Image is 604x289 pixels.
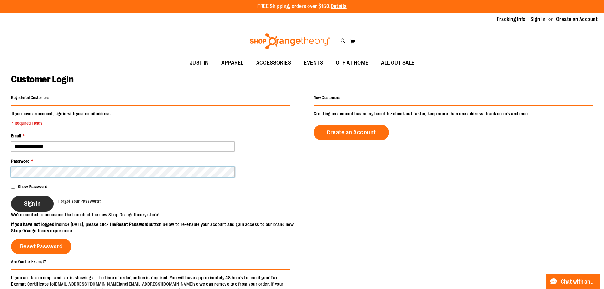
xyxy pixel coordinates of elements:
[190,56,209,70] span: JUST IN
[11,221,302,234] p: since [DATE], please click the button below to re-enable your account and gain access to our bran...
[11,239,71,254] a: Reset Password
[257,3,347,10] p: FREE Shipping, orders over $150.
[381,56,415,70] span: ALL OUT SALE
[314,95,341,100] strong: New Customers
[561,279,596,285] span: Chat with an Expert
[116,222,149,227] strong: Reset Password
[304,56,323,70] span: EVENTS
[11,259,46,264] strong: Are You Tax Exempt?
[256,56,291,70] span: ACCESSORIES
[24,200,41,207] span: Sign In
[20,243,63,250] span: Reset Password
[18,184,47,189] span: Show Password
[331,3,347,9] a: Details
[127,281,193,286] a: [EMAIL_ADDRESS][DOMAIN_NAME]
[11,110,112,126] legend: If you have an account, sign in with your email address.
[530,16,546,23] a: Sign In
[11,196,54,212] button: Sign In
[11,95,49,100] strong: Registered Customers
[327,129,376,136] span: Create an Account
[11,212,302,218] p: We’re excited to announce the launch of the new Shop Orangetheory store!
[249,33,331,49] img: Shop Orangetheory
[12,120,112,126] span: * Required Fields
[54,281,120,286] a: [EMAIL_ADDRESS][DOMAIN_NAME]
[11,74,73,85] span: Customer Login
[58,198,101,204] a: Forgot Your Password?
[11,133,21,138] span: Email
[497,16,526,23] a: Tracking Info
[546,274,601,289] button: Chat with an Expert
[11,222,59,227] strong: If you have not logged in
[314,110,593,117] p: Creating an account has many benefits: check out faster, keep more than one address, track orders...
[11,159,29,164] span: Password
[556,16,598,23] a: Create an Account
[336,56,368,70] span: OTF AT HOME
[221,56,244,70] span: APPAREL
[314,125,389,140] a: Create an Account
